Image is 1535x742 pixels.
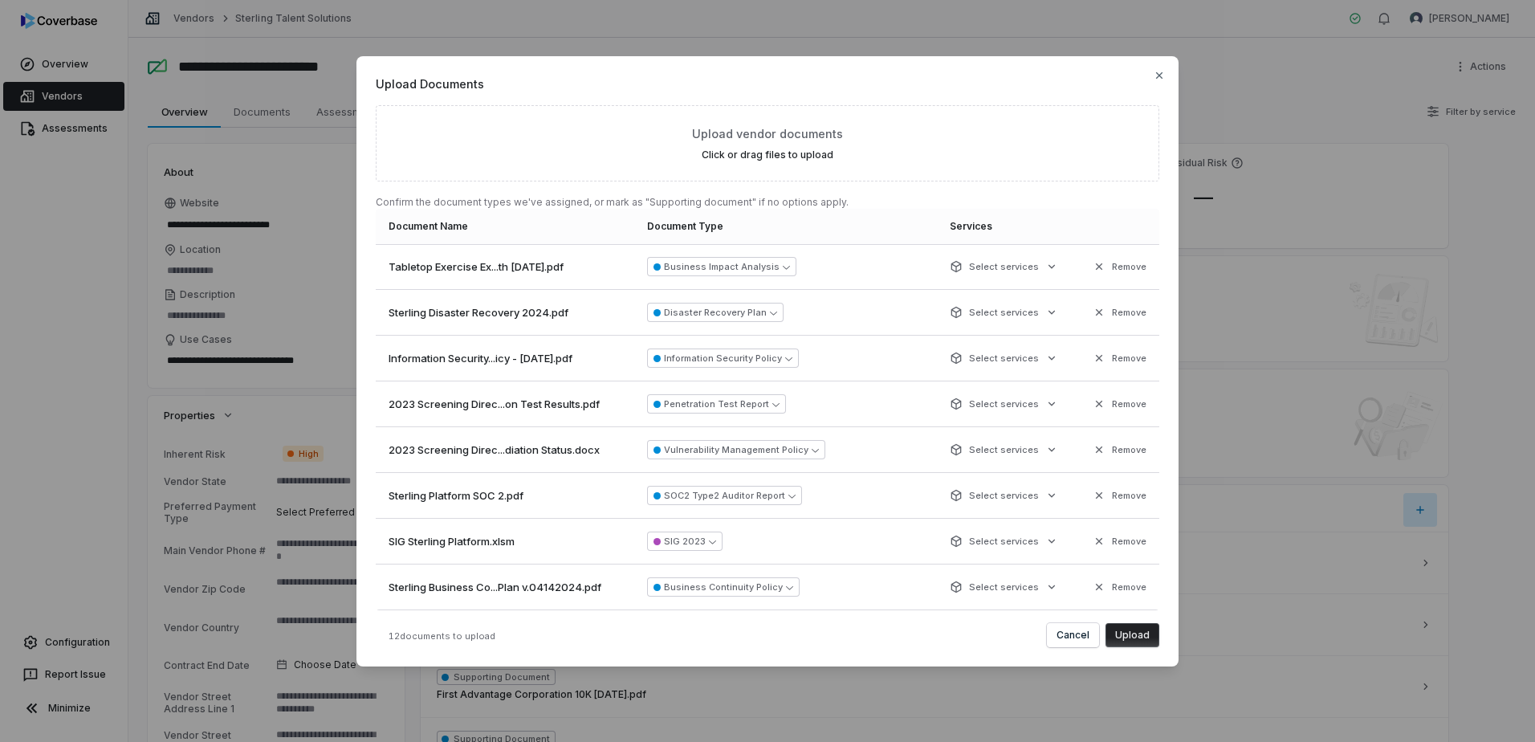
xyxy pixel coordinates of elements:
button: Information Security Policy [647,349,799,368]
button: Vulnerability Management Policy [647,440,825,459]
th: Document Type [634,209,937,244]
label: Click or drag files to upload [702,149,833,161]
span: Tabletop Exercise Ex...th [DATE].pdf [389,259,564,275]
button: Upload [1105,623,1159,647]
span: 12 documents to upload [389,630,495,642]
span: Upload vendor documents [692,125,843,142]
button: Select services [945,481,1063,510]
span: Sterling Business Co...Plan v.04142024.pdf [389,580,601,596]
span: Information Security...icy - [DATE].pdf [389,351,572,367]
th: Document Name [376,209,634,244]
button: Select services [945,252,1063,281]
button: Remove [1088,298,1151,327]
th: Services [937,209,1073,244]
button: Remove [1088,344,1151,373]
button: Remove [1088,481,1151,510]
button: Remove [1088,527,1151,556]
button: Business Continuity Policy [647,577,800,597]
button: Select services [945,435,1063,464]
button: Remove [1088,252,1151,281]
button: SIG 2023 [647,532,723,551]
button: Select services [945,389,1063,418]
button: Disaster Recovery Plan [647,303,784,322]
span: Sterling Platform SOC 2.pdf [389,488,523,504]
span: 2023 Screening Direc...diation Status.docx [389,442,600,459]
button: Penetration Test Report [647,394,786,414]
button: Select services [945,344,1063,373]
span: Upload Documents [376,75,1159,92]
button: SOC2 Type2 Auditor Report [647,486,802,505]
button: Remove [1088,573,1151,601]
span: SIG Sterling Platform.xlsm [389,534,515,550]
span: 2023 Screening Direc...on Test Results.pdf [389,397,600,413]
button: Cancel [1047,623,1099,647]
span: Sterling Disaster Recovery 2024.pdf [389,305,568,321]
button: Remove [1088,435,1151,464]
button: Select services [945,298,1063,327]
button: Business Impact Analysis [647,257,796,276]
button: Remove [1088,389,1151,418]
button: Select services [945,573,1063,601]
p: Confirm the document types we've assigned, or mark as "Supporting document" if no options apply. [376,196,1159,209]
button: Select services [945,527,1063,556]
